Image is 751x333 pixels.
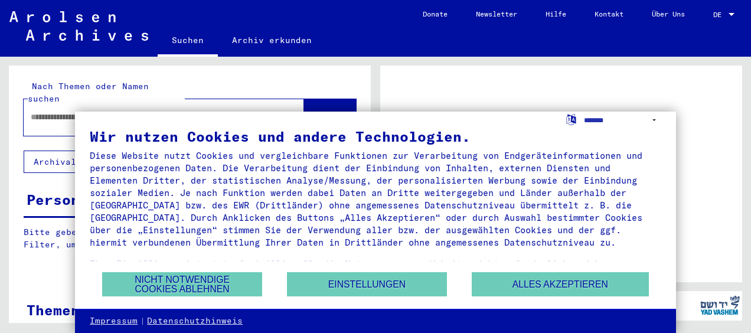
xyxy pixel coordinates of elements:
button: Nicht notwendige Cookies ablehnen [102,272,262,296]
select: Sprache auswählen [584,112,661,129]
div: Personen [27,189,97,210]
button: Archival tree units [24,151,149,173]
a: Datenschutzhinweis [147,315,243,327]
a: Impressum [90,315,138,327]
span: DE [713,11,726,19]
button: Suche [304,99,356,136]
label: Sprache auswählen [565,113,577,125]
img: Arolsen_neg.svg [9,11,148,41]
button: Alles akzeptieren [472,272,649,296]
p: Bitte geben Sie einen Suchbegriff ein oder nutzen Sie die Filter, um Suchertreffer zu erhalten. [24,226,355,251]
div: Diese Website nutzt Cookies und vergleichbare Funktionen zur Verarbeitung von Endgeräteinformatio... [90,149,661,249]
img: yv_logo.png [698,290,742,320]
div: Wir nutzen Cookies und andere Technologien. [90,129,661,143]
div: Themen [27,299,80,321]
mat-label: Nach Themen oder Namen suchen [28,81,149,104]
button: Einstellungen [287,272,447,296]
a: Archiv erkunden [218,26,326,54]
a: Suchen [158,26,218,57]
